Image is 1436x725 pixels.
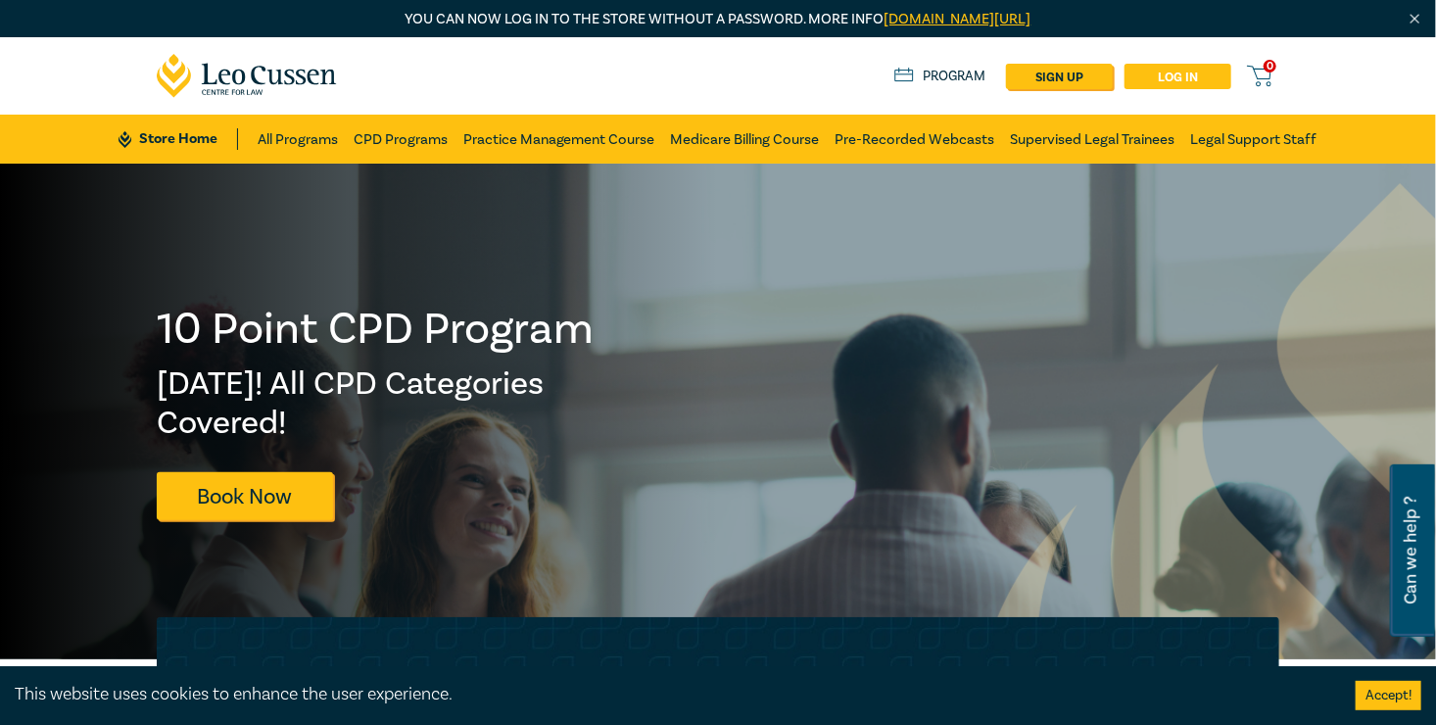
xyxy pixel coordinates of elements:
[1125,64,1231,89] a: Log in
[119,128,237,150] a: Store Home
[885,10,1031,28] a: [DOMAIN_NAME][URL]
[1356,681,1421,710] button: Accept cookies
[157,364,596,443] h2: [DATE]! All CPD Categories Covered!
[1006,64,1113,89] a: sign up
[157,472,333,520] a: Book Now
[1407,11,1423,27] img: Close
[894,66,985,87] a: Program
[671,115,820,164] a: Medicare Billing Course
[1011,115,1175,164] a: Supervised Legal Trainees
[157,304,596,355] h1: 10 Point CPD Program
[258,115,338,164] a: All Programs
[836,115,995,164] a: Pre-Recorded Webcasts
[1191,115,1317,164] a: Legal Support Staff
[1264,60,1276,72] span: 0
[157,9,1279,30] p: You can now log in to the store without a password. More info
[463,115,655,164] a: Practice Management Course
[1402,476,1420,625] span: Can we help ?
[15,682,1326,707] div: This website uses cookies to enhance the user experience.
[354,115,448,164] a: CPD Programs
